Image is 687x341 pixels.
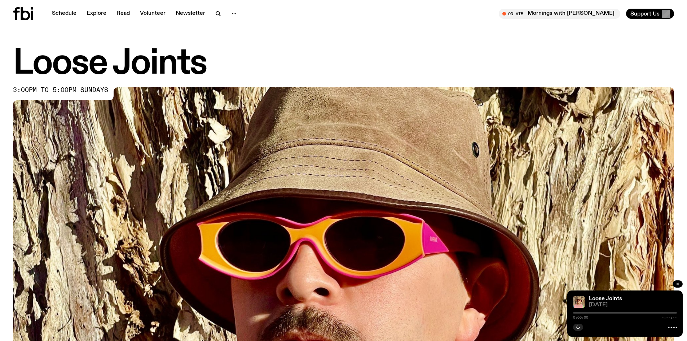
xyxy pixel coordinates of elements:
[589,296,622,302] a: Loose Joints
[662,316,677,319] span: -:--:--
[136,9,170,19] a: Volunteer
[112,9,134,19] a: Read
[573,296,585,308] img: Tyson stands in front of a paperbark tree wearing orange sunglasses, a suede bucket hat and a pin...
[589,302,677,308] span: [DATE]
[13,48,674,80] h1: Loose Joints
[499,9,620,19] button: On AirMornings with [PERSON_NAME]
[48,9,81,19] a: Schedule
[626,9,674,19] button: Support Us
[171,9,210,19] a: Newsletter
[13,87,108,93] span: 3:00pm to 5:00pm sundays
[630,10,660,17] span: Support Us
[573,316,588,319] span: 0:00:00
[82,9,111,19] a: Explore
